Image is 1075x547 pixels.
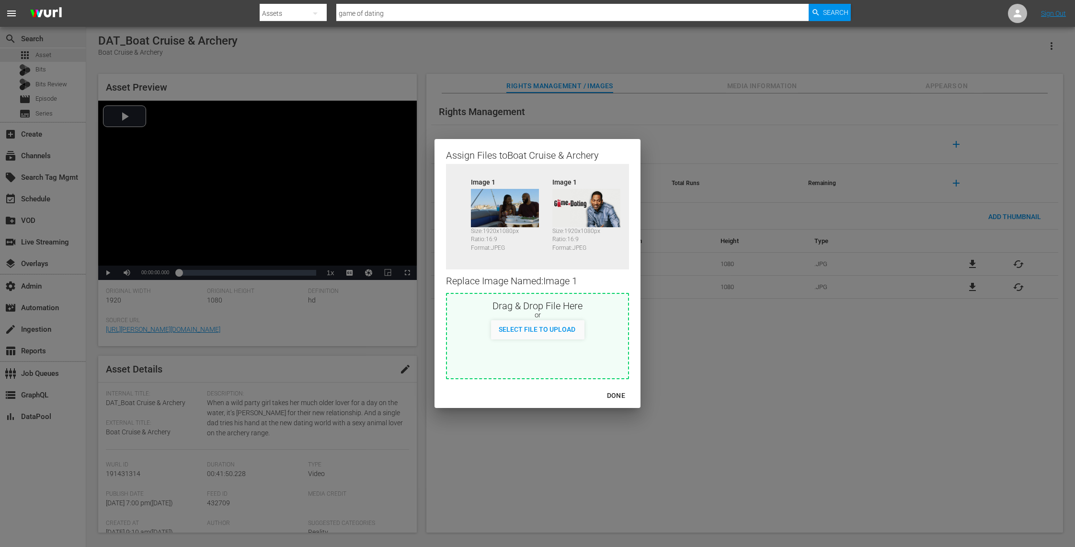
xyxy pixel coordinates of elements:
[446,269,629,293] div: Replace Image Named: Image 1
[471,189,539,227] img: 191431314-Image-1_v1.jpg
[599,390,633,402] div: DONE
[595,387,637,405] button: DONE
[552,227,629,247] div: Size: 1920 x 1080 px Ratio: 16:9 Format: JPEG
[491,320,583,338] button: Select File to Upload
[552,189,620,227] img: The_Game_Of_Dating_WURL.jpg
[552,177,629,184] div: Image 1
[1041,10,1066,17] a: Sign Out
[491,326,583,333] span: Select File to Upload
[446,149,629,160] div: Assign Files to Boat Cruise & Archery
[447,299,628,311] div: Drag & Drop File Here
[823,4,848,21] span: Search
[471,177,548,184] div: Image 1
[447,311,628,320] div: or
[23,2,69,25] img: ans4CAIJ8jUAAAAAAAAAAAAAAAAAAAAAAAAgQb4GAAAAAAAAAAAAAAAAAAAAAAAAJMjXAAAAAAAAAAAAAAAAAAAAAAAAgAT5G...
[6,8,17,19] span: menu
[471,227,548,247] div: Size: 1920 x 1080 px Ratio: 16:9 Format: JPEG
